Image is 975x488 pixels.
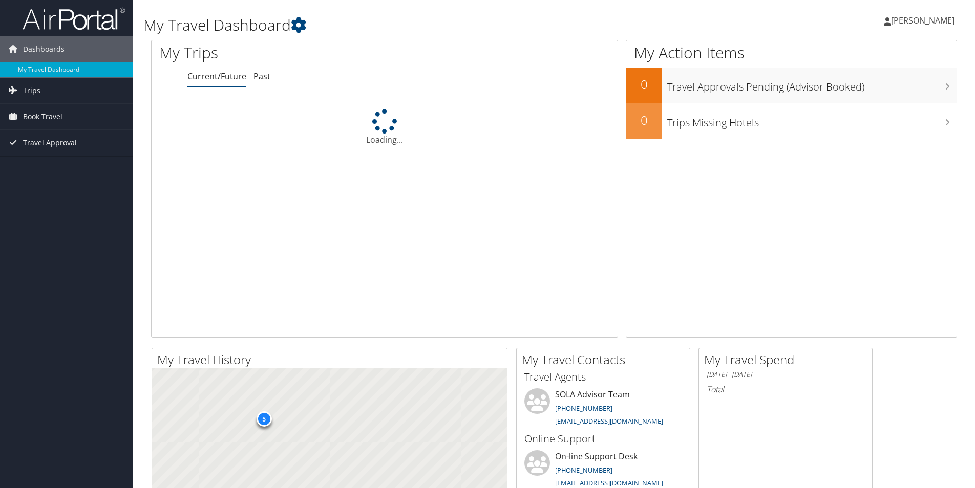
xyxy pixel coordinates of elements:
h2: My Travel History [157,351,507,368]
a: Current/Future [187,71,246,82]
a: [PHONE_NUMBER] [555,404,612,413]
div: Loading... [152,109,618,146]
h2: 0 [626,112,662,129]
h1: My Trips [159,42,416,63]
div: 5 [256,411,271,427]
a: Past [253,71,270,82]
span: Dashboards [23,36,65,62]
h6: [DATE] - [DATE] [707,370,864,380]
h3: Travel Agents [524,370,682,384]
a: [EMAIL_ADDRESS][DOMAIN_NAME] [555,416,663,426]
a: [EMAIL_ADDRESS][DOMAIN_NAME] [555,478,663,487]
a: 0Travel Approvals Pending (Advisor Booked) [626,68,957,103]
span: [PERSON_NAME] [891,15,955,26]
span: Trips [23,78,40,103]
span: Travel Approval [23,130,77,156]
h2: My Travel Contacts [522,351,690,368]
h2: 0 [626,76,662,93]
a: [PHONE_NUMBER] [555,465,612,475]
span: Book Travel [23,104,62,129]
h6: Total [707,384,864,395]
img: airportal-logo.png [23,7,125,31]
a: 0Trips Missing Hotels [626,103,957,139]
h3: Trips Missing Hotels [667,110,957,130]
h3: Travel Approvals Pending (Advisor Booked) [667,75,957,94]
a: [PERSON_NAME] [884,5,965,36]
h1: My Action Items [626,42,957,63]
li: SOLA Advisor Team [519,388,687,430]
h2: My Travel Spend [704,351,872,368]
h3: Online Support [524,432,682,446]
h1: My Travel Dashboard [143,14,691,36]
